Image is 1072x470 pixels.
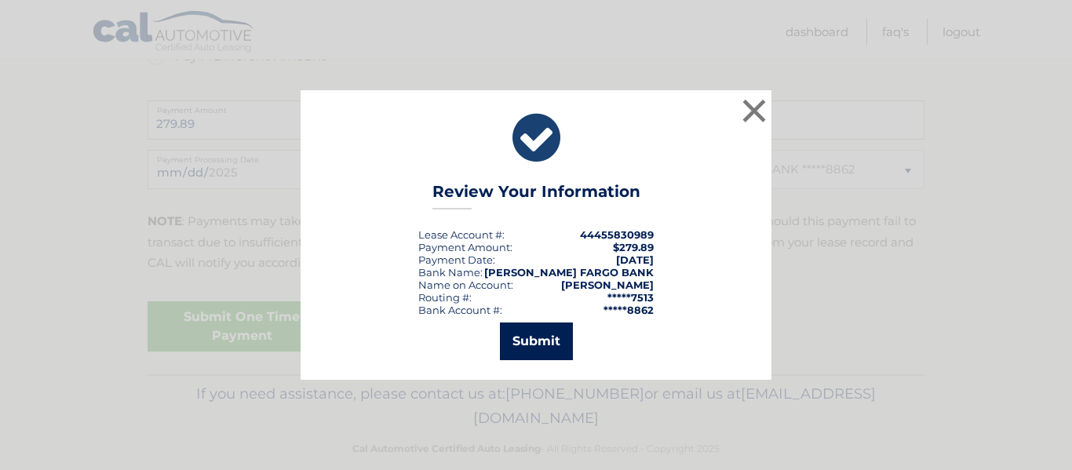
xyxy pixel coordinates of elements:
[418,279,513,291] div: Name on Account:
[738,95,770,126] button: ×
[418,304,502,316] div: Bank Account #:
[613,241,654,253] span: $279.89
[580,228,654,241] strong: 44455830989
[616,253,654,266] span: [DATE]
[418,291,472,304] div: Routing #:
[500,322,573,360] button: Submit
[561,279,654,291] strong: [PERSON_NAME]
[432,182,640,209] h3: Review Your Information
[418,241,512,253] div: Payment Amount:
[484,266,654,279] strong: [PERSON_NAME] FARGO BANK
[418,253,493,266] span: Payment Date
[418,228,505,241] div: Lease Account #:
[418,266,483,279] div: Bank Name:
[418,253,495,266] div: :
